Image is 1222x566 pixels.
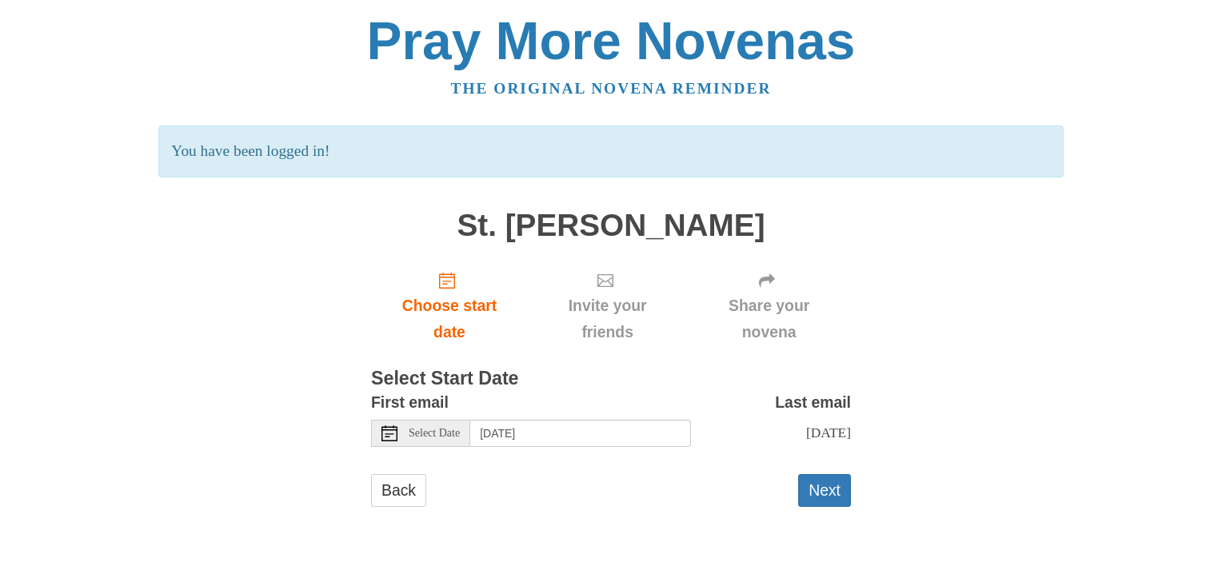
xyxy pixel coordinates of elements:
span: Share your novena [703,293,835,345]
a: The original novena reminder [451,80,772,97]
a: Pray More Novenas [367,11,856,70]
span: Select Date [409,428,460,439]
span: Choose start date [387,293,512,345]
h3: Select Start Date [371,369,851,389]
a: Back [371,474,426,507]
label: First email [371,389,449,416]
p: You have been logged in! [158,126,1063,177]
label: Last email [775,389,851,416]
span: [DATE] [806,424,851,440]
a: Choose start date [371,258,528,353]
span: Invite your friends [544,293,671,345]
h1: St. [PERSON_NAME] [371,209,851,243]
button: Next [798,474,851,507]
div: Click "Next" to confirm your start date first. [687,258,851,353]
div: Click "Next" to confirm your start date first. [528,258,687,353]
